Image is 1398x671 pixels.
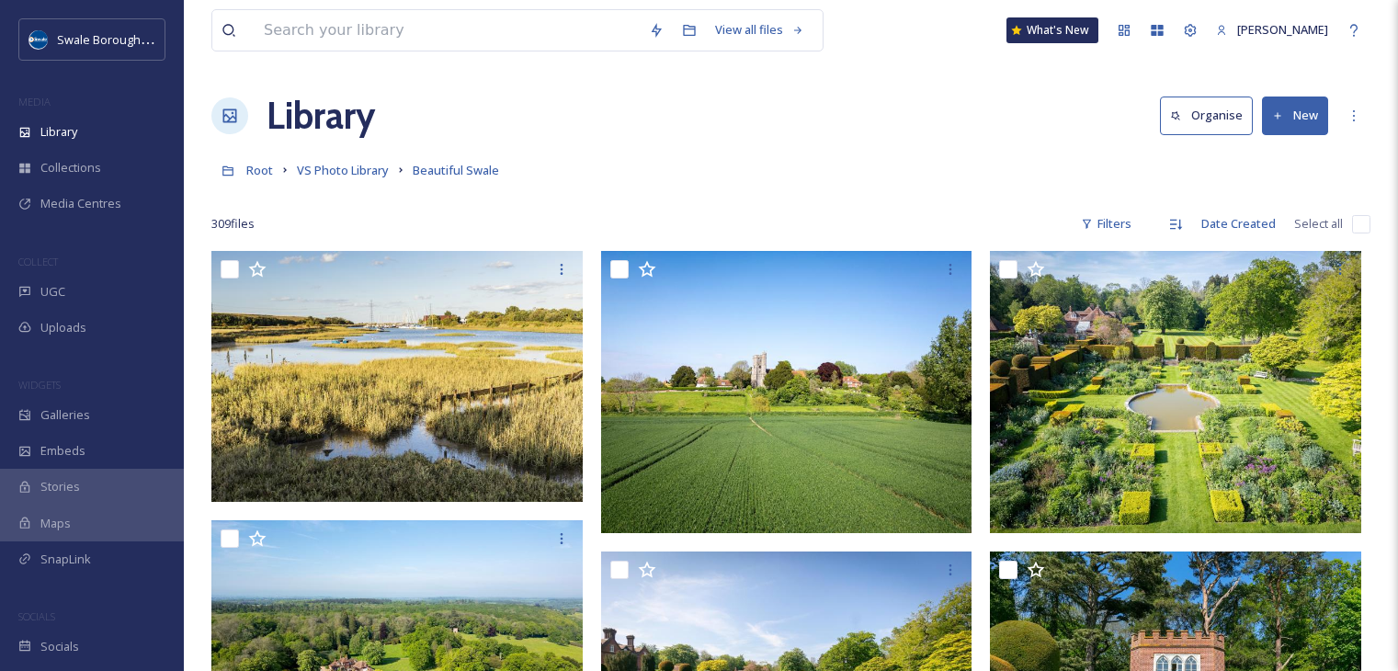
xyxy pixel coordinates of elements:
span: Collections [40,159,101,176]
img: DJI_0051_1.jpg [601,251,977,533]
span: Library [40,123,77,141]
span: UGC [40,283,65,301]
span: Swale Borough Council [57,30,184,48]
a: View all files [706,12,813,48]
span: MEDIA [18,95,51,108]
div: Filters [1072,206,1141,242]
a: Library [267,88,375,143]
span: [PERSON_NAME] [1237,21,1328,38]
span: Beautiful Swale [413,162,499,178]
a: Organise [1160,97,1262,134]
span: WIDGETS [18,378,61,392]
div: Date Created [1192,206,1285,242]
a: Root [246,159,273,181]
button: Organise [1160,97,1253,134]
span: Uploads [40,319,86,336]
a: What's New [1006,17,1098,43]
span: VS Photo Library [297,162,389,178]
img: _K4_7351.jpg [211,251,587,502]
img: Swale-Borough-Council-default-social-image.png [29,30,48,49]
img: DJI_0185_1.jpg [990,251,1366,533]
button: New [1262,97,1328,134]
span: 309 file s [211,215,255,233]
span: COLLECT [18,255,58,268]
span: Galleries [40,406,90,424]
span: Root [246,162,273,178]
input: Search your library [255,10,640,51]
span: Maps [40,515,71,532]
span: SnapLink [40,551,91,568]
span: Embeds [40,442,85,460]
span: Select all [1294,215,1343,233]
a: Beautiful Swale [413,159,499,181]
a: VS Photo Library [297,159,389,181]
span: Media Centres [40,195,121,212]
span: Stories [40,478,80,495]
span: Socials [40,638,79,655]
a: [PERSON_NAME] [1207,12,1337,48]
span: SOCIALS [18,609,55,623]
